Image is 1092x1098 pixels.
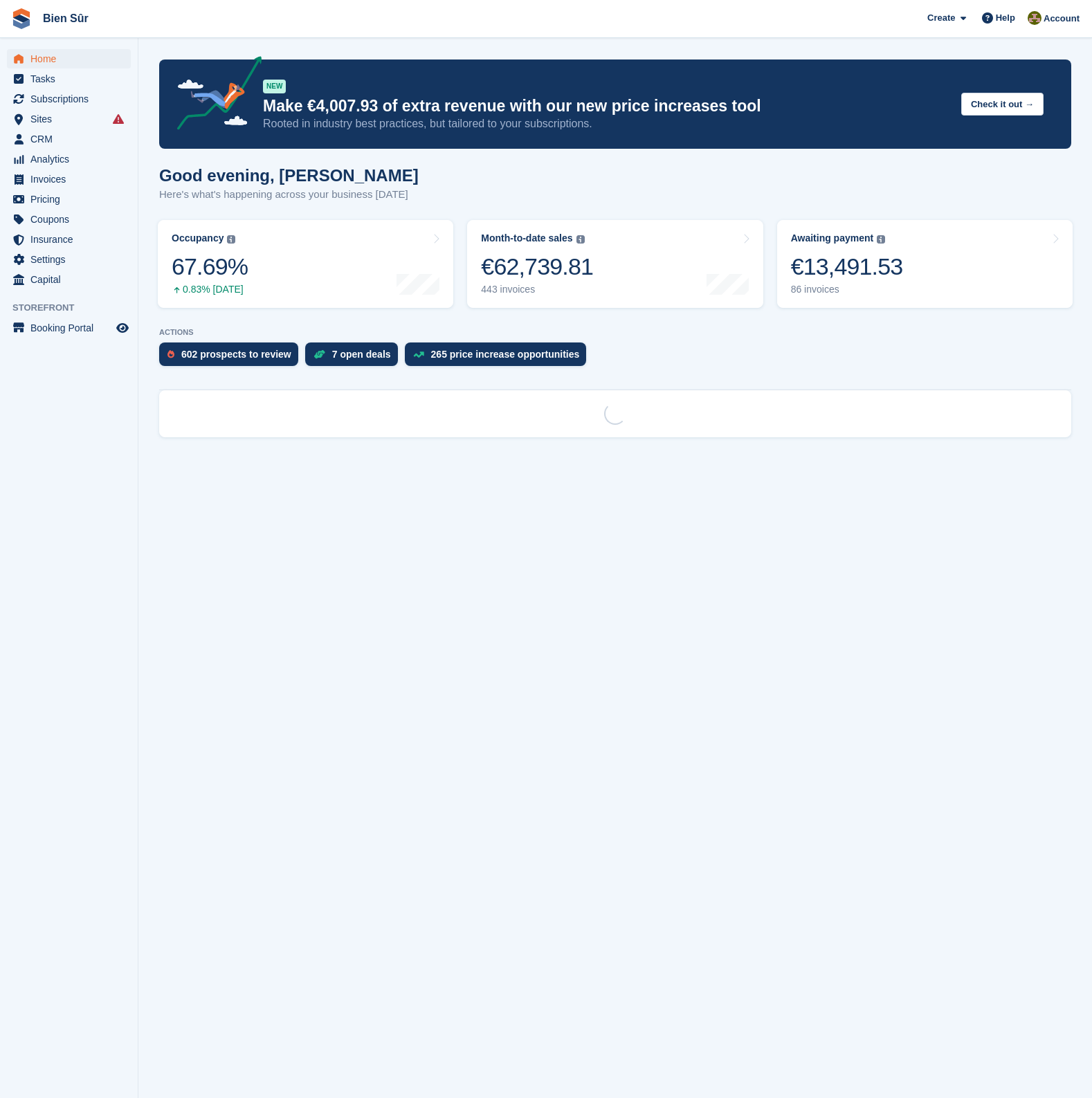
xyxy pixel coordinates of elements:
[172,253,248,281] div: 67.69%
[37,7,94,30] a: Bien Sûr
[405,342,594,373] a: 265 price increase opportunities
[113,113,124,125] i: Smart entry sync failures have occurred
[11,8,32,29] img: stora-icon-8386f47178a22dfd0bd8f6a31ec36ba5ce8667c1dd55bd0f319d3a0aa187defe.svg
[165,56,262,135] img: price-adjustments-announcement-icon-8257ccfd72463d97f412b2fc003d46551f7dbcb40ab6d574587a9cd5c0d94...
[30,89,113,109] span: Subscriptions
[7,69,131,89] a: menu
[332,349,391,360] div: 7 open deals
[30,318,113,338] span: Booking Portal
[30,250,113,269] span: Settings
[7,210,131,229] a: menu
[30,129,113,149] span: CRM
[172,232,224,244] div: Occupancy
[305,342,405,373] a: 7 open deals
[30,210,113,229] span: Coupons
[1044,12,1080,26] span: Account
[791,284,903,295] div: 86 invoices
[481,232,572,244] div: Month-to-date sales
[7,49,131,68] a: menu
[158,220,453,308] a: Occupancy 67.69% 0.83% [DATE]
[30,149,113,169] span: Analytics
[413,351,424,358] img: price_increase_opportunities-93ffe204e8149a01c8c9dc8f82e8f89637d9d84a8eef4429ea346261dce0b2c0.svg
[313,349,325,359] img: deal-1b604bf984904fb50ccaf53a9ad4b4a5d6e5aea283cecdc64d6e3604feb123c2.svg
[7,170,131,189] a: menu
[791,232,874,244] div: Awaiting payment
[30,49,113,68] span: Home
[961,93,1044,116] button: Check it out →
[30,230,113,249] span: Insurance
[30,69,113,89] span: Tasks
[181,349,291,360] div: 602 prospects to review
[30,170,113,189] span: Invoices
[172,284,248,295] div: 0.83% [DATE]
[481,253,593,281] div: €62,739.81
[791,253,903,281] div: €13,491.53
[877,235,885,244] img: icon-info-grey-7440780725fd019a000dd9b08b2336e03edf1995a4989e88bcd33f0948082b44.svg
[159,166,419,185] h1: Good evening, [PERSON_NAME]
[227,235,235,244] img: icon-info-grey-7440780725fd019a000dd9b08b2336e03edf1995a4989e88bcd33f0948082b44.svg
[159,342,305,373] a: 602 prospects to review
[996,11,1015,25] span: Help
[7,89,131,109] a: menu
[7,318,131,338] a: menu
[114,320,131,336] a: Preview store
[7,129,131,149] a: menu
[431,349,580,360] div: 265 price increase opportunities
[7,109,131,129] a: menu
[576,235,585,244] img: icon-info-grey-7440780725fd019a000dd9b08b2336e03edf1995a4989e88bcd33f0948082b44.svg
[7,230,131,249] a: menu
[7,149,131,169] a: menu
[777,220,1073,308] a: Awaiting payment €13,491.53 86 invoices
[7,190,131,209] a: menu
[7,250,131,269] a: menu
[30,270,113,289] span: Capital
[1028,11,1041,25] img: Matthieu Burnand
[263,116,950,131] p: Rooted in industry best practices, but tailored to your subscriptions.
[467,220,763,308] a: Month-to-date sales €62,739.81 443 invoices
[927,11,955,25] span: Create
[7,270,131,289] a: menu
[12,301,138,315] span: Storefront
[159,187,419,203] p: Here's what's happening across your business [DATE]
[30,190,113,209] span: Pricing
[30,109,113,129] span: Sites
[481,284,593,295] div: 443 invoices
[263,96,950,116] p: Make €4,007.93 of extra revenue with our new price increases tool
[159,328,1071,337] p: ACTIONS
[167,350,174,358] img: prospect-51fa495bee0391a8d652442698ab0144808aea92771e9ea1ae160a38d050c398.svg
[263,80,286,93] div: NEW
